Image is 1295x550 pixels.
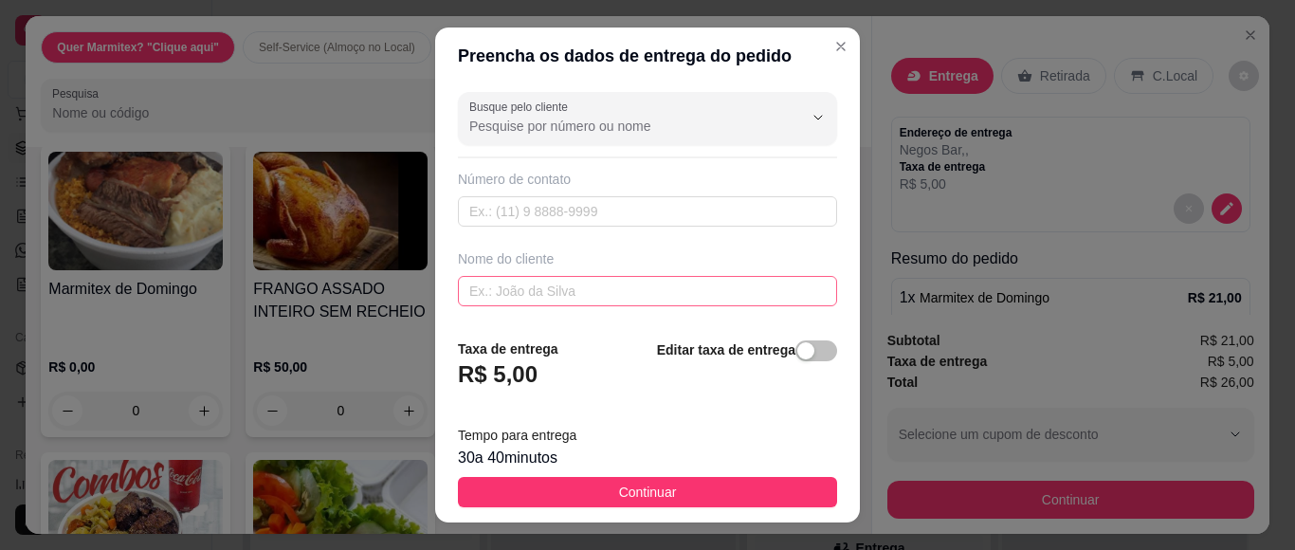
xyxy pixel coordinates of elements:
[826,31,856,62] button: Close
[469,99,575,115] label: Busque pelo cliente
[458,477,837,507] button: Continuar
[469,117,773,136] input: Busque pelo cliente
[657,342,795,357] strong: Editar taxa de entrega
[458,359,538,390] h3: R$ 5,00
[458,196,837,227] input: Ex.: (11) 9 8888-9999
[458,170,837,189] div: Número de contato
[458,249,837,268] div: Nome do cliente
[619,482,677,503] span: Continuar
[458,276,837,306] input: Ex.: João da Silva
[458,341,558,357] strong: Taxa de entrega
[458,447,837,469] div: 30 a 40 minutos
[803,102,833,133] button: Show suggestions
[435,27,860,84] header: Preencha os dados de entrega do pedido
[458,428,576,443] span: Tempo para entrega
